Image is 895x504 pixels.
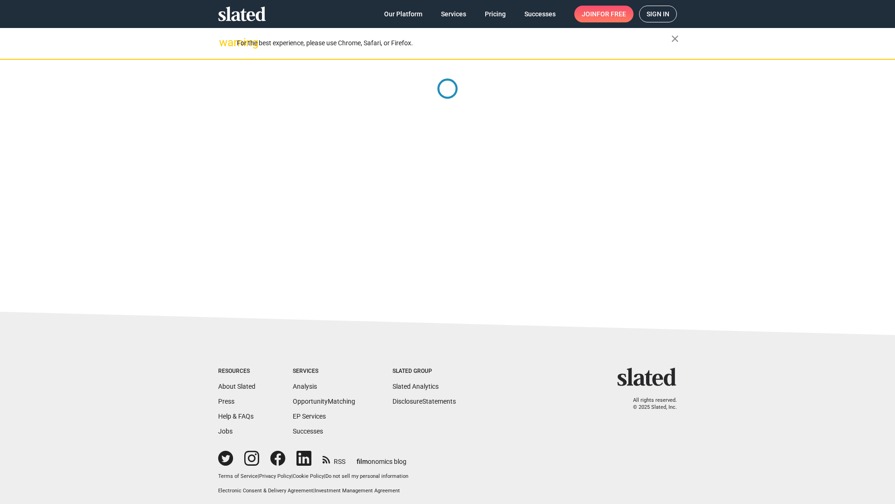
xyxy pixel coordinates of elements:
[323,452,345,466] a: RSS
[218,383,255,390] a: About Slated
[357,450,406,466] a: filmonomics blog
[293,398,355,405] a: OpportunityMatching
[218,473,258,479] a: Terms of Service
[293,427,323,435] a: Successes
[524,6,556,22] span: Successes
[218,413,254,420] a: Help & FAQs
[218,488,313,494] a: Electronic Consent & Delivery Agreement
[441,6,466,22] span: Services
[574,6,633,22] a: Joinfor free
[293,473,324,479] a: Cookie Policy
[219,37,230,48] mat-icon: warning
[582,6,626,22] span: Join
[384,6,422,22] span: Our Platform
[258,473,259,479] span: |
[377,6,430,22] a: Our Platform
[293,383,317,390] a: Analysis
[392,398,456,405] a: DisclosureStatements
[293,368,355,375] div: Services
[434,6,474,22] a: Services
[237,37,671,49] div: For the best experience, please use Chrome, Safari, or Firefox.
[597,6,626,22] span: for free
[357,458,368,465] span: film
[315,488,400,494] a: Investment Management Agreement
[623,397,677,411] p: All rights reserved. © 2025 Slated, Inc.
[669,33,681,44] mat-icon: close
[639,6,677,22] a: Sign in
[218,398,234,405] a: Press
[218,427,233,435] a: Jobs
[485,6,506,22] span: Pricing
[392,368,456,375] div: Slated Group
[291,473,293,479] span: |
[259,473,291,479] a: Privacy Policy
[324,473,325,479] span: |
[325,473,408,480] button: Do not sell my personal information
[218,368,255,375] div: Resources
[477,6,513,22] a: Pricing
[647,6,669,22] span: Sign in
[313,488,315,494] span: |
[517,6,563,22] a: Successes
[293,413,326,420] a: EP Services
[392,383,439,390] a: Slated Analytics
